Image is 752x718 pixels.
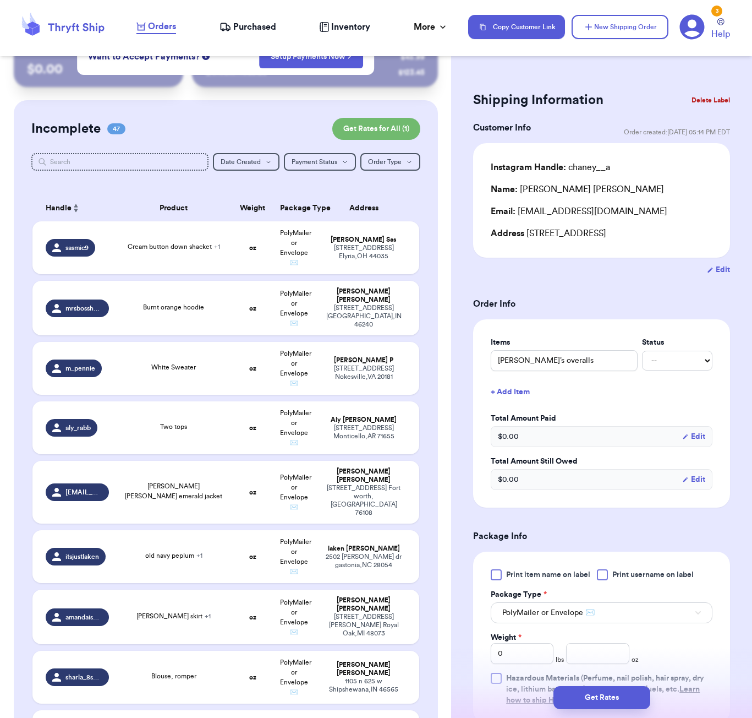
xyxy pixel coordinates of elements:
[249,614,256,621] strong: oz
[491,337,638,348] label: Items
[221,159,261,165] span: Date Created
[280,599,311,635] span: PolyMailer or Envelope ✉️
[136,20,176,34] a: Orders
[572,15,668,39] button: New Shipping Order
[322,287,406,304] div: [PERSON_NAME] [PERSON_NAME]
[398,67,425,78] div: $ 123.45
[612,569,694,580] span: Print username on label
[400,52,425,63] div: $ 45.99
[491,456,712,467] label: Total Amount Still Owed
[682,474,705,485] button: Edit
[249,674,256,681] strong: oz
[486,380,717,404] button: + Add Item
[233,20,276,34] span: Purchased
[473,91,603,109] h2: Shipping Information
[232,195,273,221] th: Weight
[319,20,370,34] a: Inventory
[249,489,256,496] strong: oz
[491,413,712,424] label: Total Amount Paid
[148,20,176,33] span: Orders
[65,488,102,497] span: [EMAIL_ADDRESS][DOMAIN_NAME]
[502,607,595,618] span: PolyMailer or Envelope ✉️
[322,661,406,677] div: [PERSON_NAME] [PERSON_NAME]
[322,677,406,694] div: 1105 n 625 w Shipshewana , IN 46565
[214,243,220,250] span: + 1
[322,424,406,440] div: [STREET_ADDRESS] Monticello , AR 71655
[491,205,712,218] div: [EMAIL_ADDRESS][DOMAIN_NAME]
[196,552,202,559] span: + 1
[322,244,406,260] div: [STREET_ADDRESS] Elyria , OH 44035
[491,161,610,174] div: chaney__a
[315,195,419,221] th: Address
[642,337,712,348] label: Status
[249,425,256,431] strong: oz
[65,423,91,432] span: aly_rabb
[556,655,564,664] span: lbs
[624,128,730,137] span: Order created: [DATE] 05:14 PM EDT
[322,596,406,613] div: [PERSON_NAME] [PERSON_NAME]
[213,153,279,171] button: Date Created
[506,569,590,580] span: Print item name on label
[322,545,406,553] div: laken [PERSON_NAME]
[116,195,232,221] th: Product
[473,530,730,543] h3: Package Info
[682,431,705,442] button: Edit
[331,20,370,34] span: Inventory
[136,613,211,619] span: [PERSON_NAME] skirt
[128,243,220,250] span: Cream button down shacket
[491,163,566,172] span: Instagram Handle:
[280,474,311,510] span: PolyMailer or Envelope ✉️
[360,153,420,171] button: Order Type
[491,227,712,240] div: [STREET_ADDRESS]
[65,552,99,561] span: itsjustlaken
[280,410,311,446] span: PolyMailer or Envelope ✉️
[468,15,565,39] button: Copy Customer Link
[707,264,730,275] button: Edit
[473,121,531,134] h3: Customer Info
[322,416,406,424] div: Aly [PERSON_NAME]
[322,236,406,244] div: [PERSON_NAME] Sas
[72,202,80,215] button: Sort ascending
[414,20,448,34] div: More
[280,290,311,327] span: PolyMailer or Envelope ✉️
[249,305,256,312] strong: oz
[491,229,524,238] span: Address
[249,553,256,560] strong: oz
[506,675,579,682] span: Hazardous Materials
[322,365,406,381] div: [STREET_ADDRESS] Nokesville , VA 20181
[322,553,406,569] div: 2502 [PERSON_NAME] dr gastonia , NC 28054
[711,6,722,17] div: 3
[65,364,95,373] span: m_pennie
[259,45,363,68] button: Setup Payments Now
[632,655,639,664] span: oz
[280,230,311,266] span: PolyMailer or Envelope ✉️
[491,207,515,216] span: Email:
[506,675,704,704] span: (Perfume, nail polish, hair spray, dry ice, lithium batteries, firearms, lighters, fuels, etc. )
[498,474,519,485] span: $ 0.00
[151,364,196,371] span: White Sweater
[322,613,406,638] div: [STREET_ADDRESS][PERSON_NAME] Royal Oak , MI 48073
[205,613,211,619] span: + 1
[273,195,315,221] th: Package Type
[31,120,101,138] h2: Incomplete
[322,484,406,517] div: [STREET_ADDRESS] Fort worth , [GEOGRAPHIC_DATA] 76108
[491,589,547,600] label: Package Type
[249,365,256,372] strong: oz
[553,686,650,709] button: Get Rates
[65,613,102,622] span: amandaisnotinflames
[322,467,406,484] div: [PERSON_NAME] [PERSON_NAME]
[65,304,102,313] span: mrsbosshogge
[219,20,276,34] a: Purchased
[65,673,102,682] span: sharla_8speed
[687,88,734,112] button: Delete Label
[491,632,522,643] label: Weight
[491,183,664,196] div: [PERSON_NAME] [PERSON_NAME]
[280,350,311,387] span: PolyMailer or Envelope ✉️
[368,159,402,165] span: Order Type
[27,61,170,78] p: $ 0.00
[491,185,518,194] span: Name:
[322,304,406,329] div: [STREET_ADDRESS] [GEOGRAPHIC_DATA] , IN 46240
[292,159,337,165] span: Payment Status
[65,243,89,252] span: sasmic9
[332,118,420,140] button: Get Rates for All (1)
